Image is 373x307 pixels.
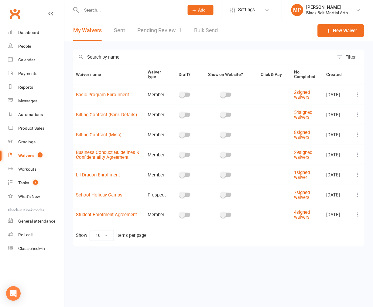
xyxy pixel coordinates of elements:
div: Black Belt Martial Arts [306,10,348,15]
div: Class check-in [18,246,45,251]
div: [PERSON_NAME] [306,5,348,10]
td: Member [145,85,171,105]
a: 1signed waiver [294,170,310,180]
button: Created [327,71,349,78]
div: Gradings [18,139,36,144]
button: Add [188,5,214,15]
div: Workouts [18,167,36,172]
span: Created [327,72,349,77]
div: What's New [18,194,40,199]
a: Reports [8,80,64,94]
a: General attendance kiosk mode [8,215,64,228]
td: Member [145,165,171,185]
th: No. Completed [292,64,324,85]
td: Member [145,205,171,225]
a: New Waiver [318,24,364,37]
a: Product Sales [8,121,64,135]
a: Roll call [8,228,64,242]
div: Calendar [18,57,35,62]
div: People [18,44,31,49]
input: Search... [80,6,180,14]
button: Waiver name [76,71,108,78]
a: Business Conduct Guidelines & Confidentiality Agreement [76,150,139,160]
span: Settings [238,3,255,17]
a: Calendar [8,53,64,67]
button: My Waivers [73,20,102,41]
a: Payments [8,67,64,80]
a: School Holiday Camps [76,192,122,198]
span: Waiver name [76,72,108,77]
span: Click & Pay [261,72,282,77]
div: Open Intercom Messenger [6,286,21,301]
div: Dashboard [18,30,39,35]
a: Tasks 2 [8,176,64,190]
div: Product Sales [18,126,44,131]
div: Waivers [18,153,34,158]
a: Basic Program Enrollment [76,92,129,97]
span: 1 [179,27,182,33]
div: General attendance [18,219,55,224]
a: 2signed waivers [294,90,310,100]
a: People [8,39,64,53]
td: Member [145,105,171,125]
a: Sent [114,20,125,41]
a: Workouts [8,162,64,176]
span: Draft? [179,72,191,77]
a: Clubworx [7,6,22,21]
a: Student Enrolment Agreement [76,212,137,218]
td: [DATE] [324,125,351,145]
td: Member [145,145,171,165]
span: 1 [38,152,43,158]
a: Class kiosk mode [8,242,64,256]
div: Filter [346,53,356,61]
td: [DATE] [324,205,351,225]
div: Reports [18,85,33,90]
a: 54signed waivers [294,110,313,120]
button: Click & Pay [255,71,289,78]
a: 4signed waivers [294,210,310,220]
a: 29signed waivers [294,150,313,160]
div: items per page [116,233,146,238]
a: 8signed waivers [294,130,310,140]
span: 2 [33,180,38,185]
a: What's New [8,190,64,203]
td: [DATE] [324,145,351,165]
td: [DATE] [324,105,351,125]
button: Show on Website? [203,71,250,78]
div: Show [76,230,146,241]
input: Search by name [73,50,334,64]
td: [DATE] [324,165,351,185]
a: Pending Review1 [137,20,182,41]
td: [DATE] [324,185,351,205]
td: [DATE] [324,85,351,105]
a: Messages [8,94,64,108]
span: Add [198,8,206,12]
a: Gradings [8,135,64,149]
a: 7signed waivers [294,190,310,200]
button: Draft? [173,71,197,78]
span: Show on Website? [208,72,243,77]
a: Bulk Send [194,20,218,41]
th: Waiver type [145,64,171,85]
td: Prospect [145,185,171,205]
a: Billing Contract (Bank Details) [76,112,137,118]
a: Lil Dragon Enrollment [76,172,120,178]
div: Roll call [18,233,33,237]
div: Messages [18,98,37,103]
div: Automations [18,112,43,117]
div: Tasks [18,180,29,185]
a: Waivers 1 [8,149,64,162]
div: MP [291,4,303,16]
td: Member [145,125,171,145]
div: Payments [18,71,37,76]
a: Billing Contract (Misc) [76,132,121,138]
button: Filter [334,50,364,64]
a: Dashboard [8,26,64,39]
a: Automations [8,108,64,121]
